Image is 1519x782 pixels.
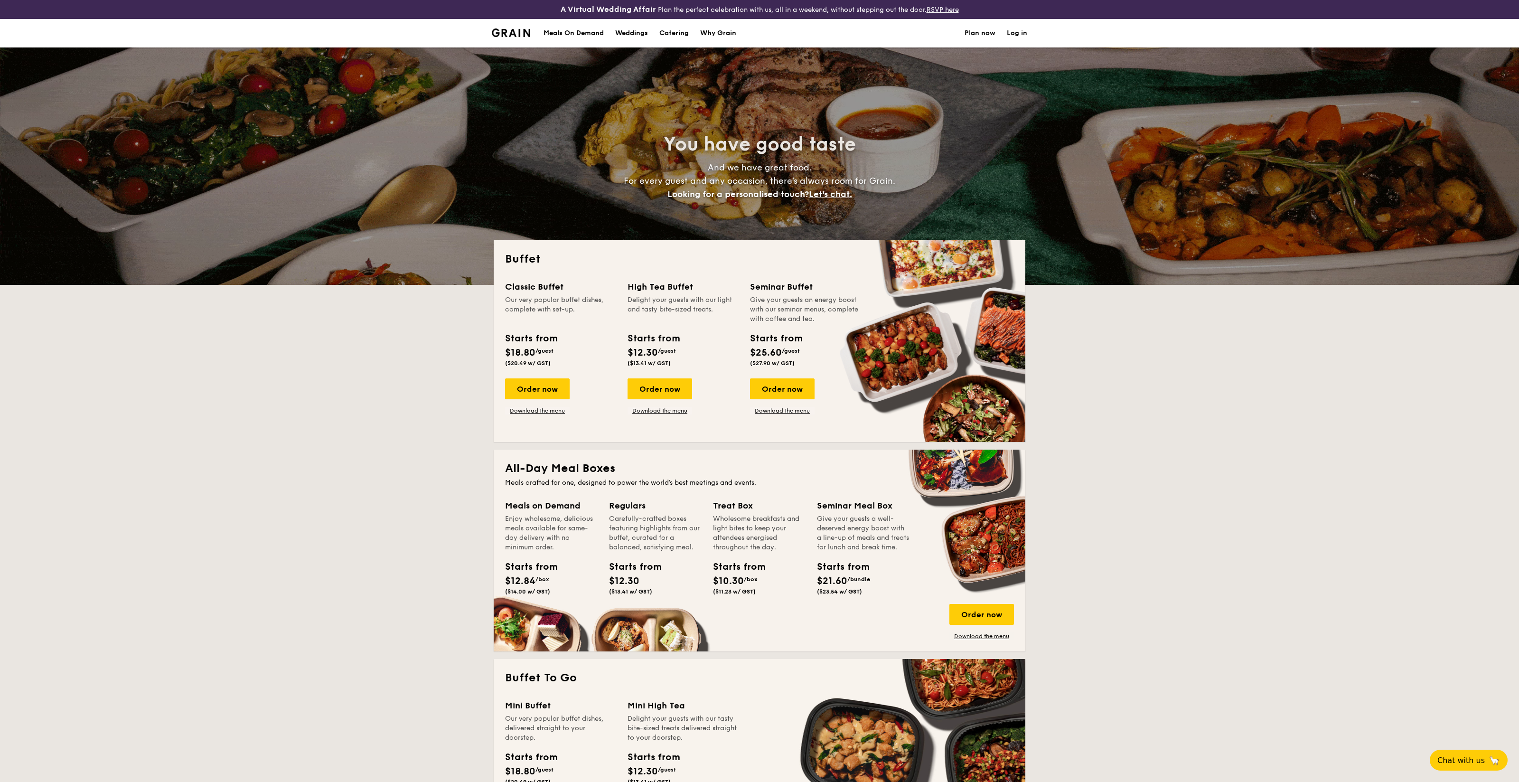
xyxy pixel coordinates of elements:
[505,499,598,512] div: Meals on Demand
[949,632,1014,640] a: Download the menu
[949,604,1014,625] div: Order now
[505,514,598,552] div: Enjoy wholesome, delicious meals available for same-day delivery with no minimum order.
[505,280,616,293] div: Classic Buffet
[713,499,806,512] div: Treat Box
[609,514,702,552] div: Carefully-crafted boxes featuring highlights from our buffet, curated for a balanced, satisfying ...
[505,378,570,399] div: Order now
[1437,756,1485,765] span: Chat with us
[535,348,553,354] span: /guest
[817,560,860,574] div: Starts from
[817,575,847,587] span: $21.60
[750,280,861,293] div: Seminar Buffet
[750,378,815,399] div: Order now
[1489,755,1500,766] span: 🦙
[658,766,676,773] span: /guest
[609,19,654,47] a: Weddings
[628,714,739,743] div: Delight your guests with our tasty bite-sized treats delivered straight to your doorstep.
[544,19,604,47] div: Meals On Demand
[505,750,557,764] div: Starts from
[505,360,551,367] span: ($20.49 w/ GST)
[505,670,1014,686] h2: Buffet To Go
[628,347,658,358] span: $12.30
[609,499,702,512] div: Regulars
[628,766,658,777] span: $12.30
[654,19,694,47] a: Catering
[505,478,1014,488] div: Meals crafted for one, designed to power the world's best meetings and events.
[628,331,679,346] div: Starts from
[927,6,959,14] a: RSVP here
[628,378,692,399] div: Order now
[505,461,1014,476] h2: All-Day Meal Boxes
[492,28,530,37] a: Logotype
[615,19,648,47] div: Weddings
[628,360,671,367] span: ($13.41 w/ GST)
[505,714,616,743] div: Our very popular buffet dishes, delivered straight to your doorstep.
[713,588,756,595] span: ($11.23 w/ GST)
[659,19,689,47] h1: Catering
[628,295,739,324] div: Delight your guests with our light and tasty bite-sized treats.
[505,252,1014,267] h2: Buffet
[847,576,870,583] span: /bundle
[700,19,736,47] div: Why Grain
[817,499,910,512] div: Seminar Meal Box
[628,280,739,293] div: High Tea Buffet
[750,331,802,346] div: Starts from
[505,766,535,777] span: $18.80
[744,576,758,583] span: /box
[1430,750,1508,771] button: Chat with us🦙
[750,347,782,358] span: $25.60
[505,295,616,324] div: Our very popular buffet dishes, complete with set-up.
[713,575,744,587] span: $10.30
[609,575,639,587] span: $12.30
[492,28,530,37] img: Grain
[750,407,815,415] a: Download the menu
[505,407,570,415] a: Download the menu
[561,4,656,15] h4: A Virtual Wedding Affair
[750,295,861,324] div: Give your guests an energy boost with our seminar menus, complete with coffee and tea.
[535,576,549,583] span: /box
[658,348,676,354] span: /guest
[817,514,910,552] div: Give your guests a well-deserved energy boost with a line-up of meals and treats for lunch and br...
[782,348,800,354] span: /guest
[628,699,739,712] div: Mini High Tea
[609,560,652,574] div: Starts from
[505,347,535,358] span: $18.80
[505,588,550,595] span: ($14.00 w/ GST)
[750,360,795,367] span: ($27.90 w/ GST)
[713,514,806,552] div: Wholesome breakfasts and light bites to keep your attendees energised throughout the day.
[628,407,692,415] a: Download the menu
[486,4,1033,15] div: Plan the perfect celebration with us, all in a weekend, without stepping out the door.
[505,699,616,712] div: Mini Buffet
[628,750,679,764] div: Starts from
[694,19,742,47] a: Why Grain
[809,189,852,199] span: Let's chat.
[505,560,548,574] div: Starts from
[609,588,652,595] span: ($13.41 w/ GST)
[713,560,756,574] div: Starts from
[817,588,862,595] span: ($23.54 w/ GST)
[505,331,557,346] div: Starts from
[535,766,553,773] span: /guest
[1007,19,1027,47] a: Log in
[538,19,609,47] a: Meals On Demand
[505,575,535,587] span: $12.84
[965,19,995,47] a: Plan now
